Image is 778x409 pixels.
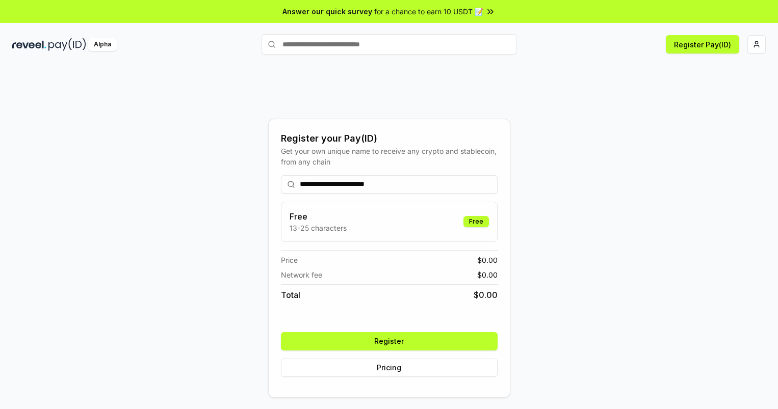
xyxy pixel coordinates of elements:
[281,289,300,301] span: Total
[48,38,86,51] img: pay_id
[474,289,498,301] span: $ 0.00
[477,255,498,265] span: $ 0.00
[88,38,117,51] div: Alpha
[281,131,498,146] div: Register your Pay(ID)
[463,216,489,227] div: Free
[666,35,739,53] button: Register Pay(ID)
[281,359,498,377] button: Pricing
[281,332,498,350] button: Register
[290,210,347,223] h3: Free
[281,146,498,167] div: Get your own unique name to receive any crypto and stablecoin, from any chain
[281,255,298,265] span: Price
[374,6,483,17] span: for a chance to earn 10 USDT 📝
[477,269,498,280] span: $ 0.00
[12,38,46,51] img: reveel_dark
[290,223,347,233] p: 13-25 characters
[282,6,372,17] span: Answer our quick survey
[281,269,322,280] span: Network fee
